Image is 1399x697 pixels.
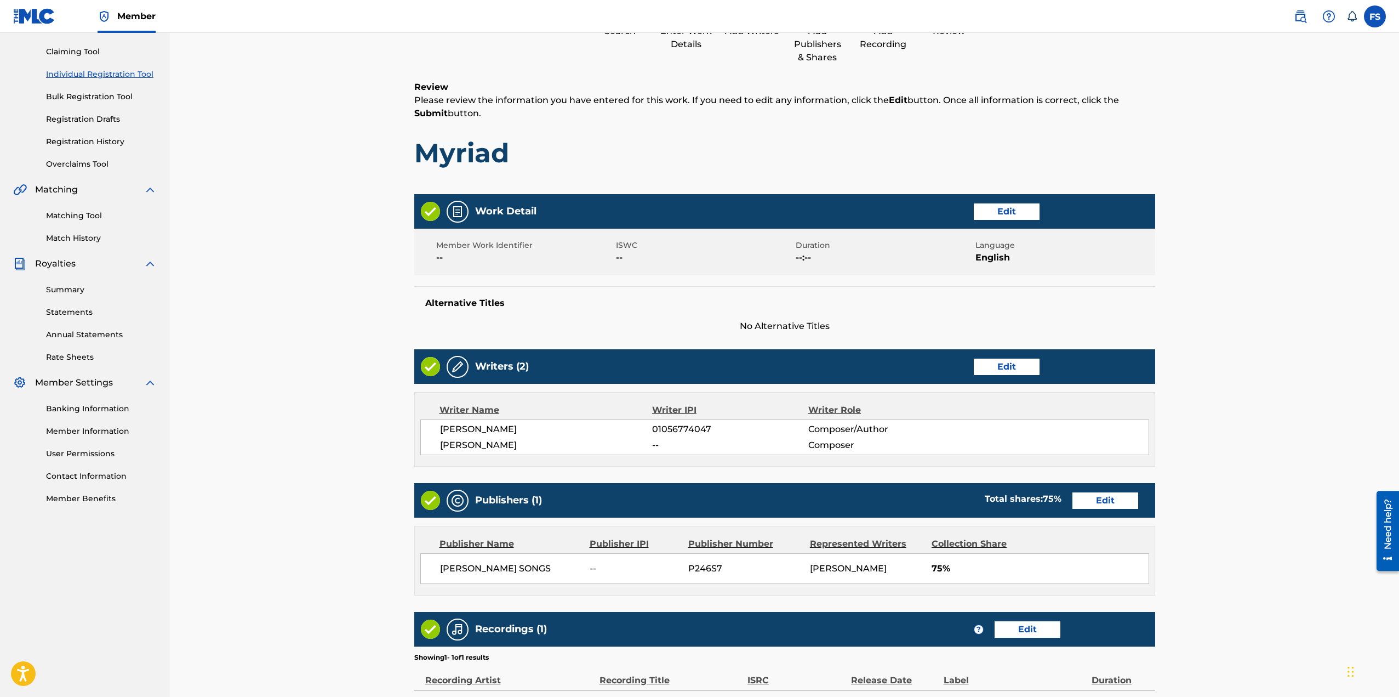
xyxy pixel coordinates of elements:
[46,69,157,80] a: Individual Registration Tool
[808,404,950,417] div: Writer Role
[1368,486,1399,575] iframe: Resource Center
[451,360,464,373] img: Writers
[747,662,846,687] div: ISRC
[414,94,1155,120] p: Please review the information you have entered for this work. If you need to edit any information...
[35,376,113,389] span: Member Settings
[414,108,448,118] strong: Submit
[1322,10,1335,23] img: help
[995,621,1060,638] button: Edit
[46,114,157,125] a: Registration Drafts
[1318,5,1340,27] div: Help
[889,95,907,105] strong: Edit
[796,240,973,251] span: Duration
[425,662,594,687] div: Recording Artist
[436,240,613,251] span: Member Work Identifier
[616,240,793,251] span: ISWC
[975,251,1152,264] span: English
[46,403,157,415] a: Banking Information
[790,25,845,64] div: Add Publishers & Shares
[974,203,1040,220] button: Edit
[436,251,613,264] span: --
[851,662,938,687] div: Release Date
[652,423,808,436] span: 01056774047
[46,352,157,363] a: Rate Sheets
[1364,5,1386,27] div: User Menu
[46,284,157,296] a: Summary
[590,537,680,551] div: Publisher IPI
[46,448,157,460] a: User Permissions
[425,298,1144,309] h5: Alternative Titles
[1344,644,1399,697] iframe: Chat Widget
[985,492,1061,506] div: Total shares:
[144,376,157,389] img: expand
[932,562,1149,575] span: 75%
[35,257,76,270] span: Royalties
[1346,11,1357,22] div: Notifications
[13,257,26,270] img: Royalties
[421,357,440,376] img: Valid
[46,471,157,482] a: Contact Information
[46,329,157,341] a: Annual Statements
[1043,494,1061,504] span: 75 %
[974,625,983,634] span: ?
[932,537,1038,551] div: Collection Share
[451,494,464,507] img: Publishers
[414,137,1155,169] h1: Myriad
[46,426,157,437] a: Member Information
[117,10,156,22] span: Member
[144,183,157,196] img: expand
[808,423,950,436] span: Composer/Author
[13,183,27,196] img: Matching
[688,537,802,551] div: Publisher Number
[98,10,111,23] img: Top Rightsholder
[439,537,581,551] div: Publisher Name
[451,623,464,636] img: Recordings
[46,233,157,244] a: Match History
[975,240,1152,251] span: Language
[451,205,464,218] img: Work Detail
[421,202,440,221] img: Valid
[856,25,911,51] div: Add Recording
[440,562,582,575] span: [PERSON_NAME] SONGS
[46,46,157,58] a: Claiming Tool
[13,376,26,389] img: Member Settings
[144,257,157,270] img: expand
[46,210,157,222] a: Matching Tool
[46,136,157,148] a: Registration History
[35,183,78,196] span: Matching
[46,493,157,505] a: Member Benefits
[13,8,55,24] img: MLC Logo
[1294,10,1307,23] img: search
[808,439,950,452] span: Composer
[414,653,489,662] p: Showing 1 - 1 of 1 results
[796,251,973,264] span: --:--
[590,562,680,575] span: --
[944,662,1086,687] div: Label
[421,620,440,639] img: Valid
[46,91,157,103] a: Bulk Registration Tool
[1347,655,1354,688] div: Drag
[440,423,653,436] span: [PERSON_NAME]
[616,251,793,264] span: --
[475,360,529,373] h5: Writers (2)
[440,439,653,452] span: [PERSON_NAME]
[1289,5,1311,27] a: Public Search
[652,439,808,452] span: --
[46,158,157,170] a: Overclaims Tool
[599,662,742,687] div: Recording Title
[421,491,440,510] img: Valid
[414,81,1155,94] h6: Review
[1072,492,1138,509] button: Edit
[652,404,808,417] div: Writer IPI
[974,359,1040,375] button: Edit
[475,494,542,507] h5: Publishers (1)
[810,537,923,551] div: Represented Writers
[439,404,653,417] div: Writer Name
[659,25,713,51] div: Enter Work Details
[475,205,536,218] h5: Work Detail
[810,563,887,574] span: [PERSON_NAME]
[414,320,1155,333] span: No Alternative Titles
